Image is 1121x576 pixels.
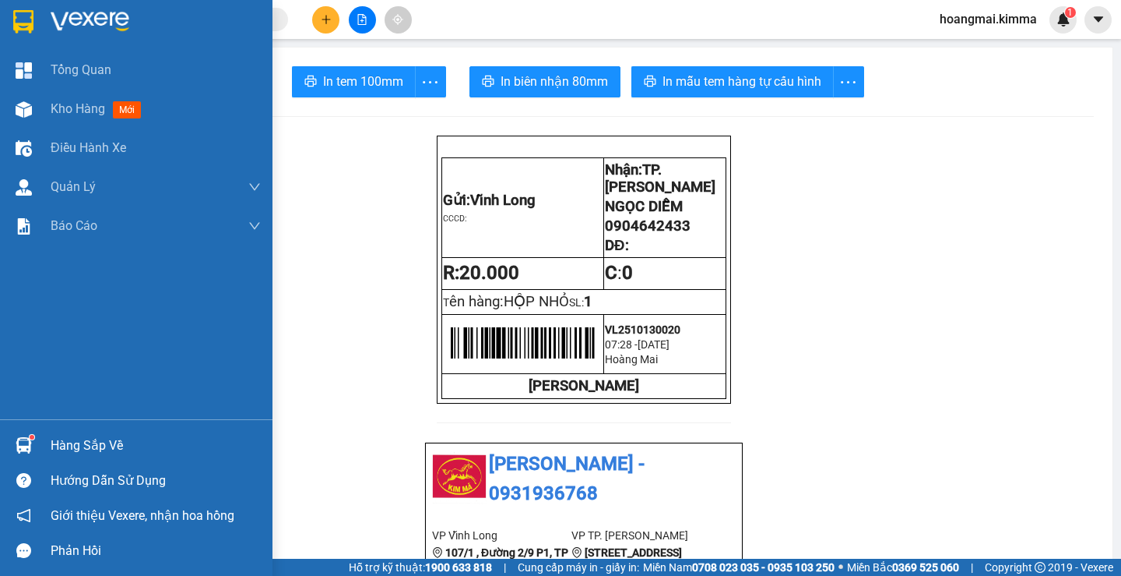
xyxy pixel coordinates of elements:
div: Hàng sắp về [51,434,261,458]
img: solution-icon [16,218,32,235]
b: [STREET_ADDRESS][PERSON_NAME] [571,546,682,576]
span: 0904642433 [605,217,691,235]
button: aim [385,6,412,34]
span: environment [571,547,582,558]
span: 1 [1067,7,1073,18]
span: Hoàng Mai [605,353,658,366]
span: ên hàng: [449,293,569,310]
button: printerIn tem 100mm [292,66,416,97]
button: file-add [349,6,376,34]
span: | [504,559,506,576]
span: : [605,262,633,284]
span: Giới thiệu Vexere, nhận hoa hồng [51,506,234,525]
span: 20.000 [459,262,519,284]
li: VP TP. [PERSON_NAME] [571,527,711,544]
span: more [834,72,863,92]
button: printerIn mẫu tem hàng tự cấu hình [631,66,834,97]
button: more [415,66,446,97]
img: warehouse-icon [16,437,32,454]
b: 107/1 , Đường 2/9 P1, TP Vĩnh Long [432,546,568,576]
span: Miền Bắc [847,559,959,576]
span: T [443,296,569,309]
span: file-add [357,14,367,25]
span: Quản Lý [51,177,96,196]
img: logo-vxr [13,10,33,34]
span: [DATE] [638,338,669,351]
span: TP. [PERSON_NAME] [605,161,715,196]
div: Phản hồi [51,539,261,563]
span: ⚪️ [838,564,843,571]
span: Miền Nam [643,559,835,576]
span: Điều hành xe [51,138,126,157]
button: more [833,66,864,97]
img: logo.jpg [432,450,487,504]
span: Vĩnh Long [470,192,536,209]
span: 1 [584,293,592,310]
span: | [971,559,973,576]
span: HỘP NHỎ [504,293,569,310]
span: Gửi: [443,192,536,209]
button: caret-down [1084,6,1112,34]
span: printer [482,75,494,90]
span: notification [16,508,31,523]
span: question-circle [16,473,31,488]
span: DĐ: [605,237,628,254]
span: plus [321,14,332,25]
span: aim [392,14,403,25]
span: message [16,543,31,558]
strong: 1900 633 818 [425,561,492,574]
img: warehouse-icon [16,101,32,118]
img: icon-new-feature [1056,12,1070,27]
strong: 0369 525 060 [892,561,959,574]
strong: 0708 023 035 - 0935 103 250 [692,561,835,574]
span: Nhận: [605,161,715,196]
li: [PERSON_NAME] - 0931936768 [432,450,736,508]
span: printer [644,75,656,90]
span: Kho hàng [51,101,105,116]
span: printer [304,75,317,90]
span: CCCD: [443,214,467,224]
span: SL: [569,296,584,309]
button: plus [312,6,339,34]
li: VP Vĩnh Long [432,527,571,544]
span: hoangmai.kimma [927,9,1049,29]
span: environment [432,547,443,558]
span: Tổng Quan [51,60,111,80]
span: more [416,72,445,92]
span: NGỌC DIỄM [605,198,683,215]
span: mới [113,101,141,118]
sup: 1 [1065,7,1076,18]
img: warehouse-icon [16,179,32,196]
span: In biên nhận 80mm [501,72,608,91]
strong: [PERSON_NAME] [529,377,639,394]
img: warehouse-icon [16,140,32,157]
span: Hỗ trợ kỹ thuật: [349,559,492,576]
span: 0 [622,262,633,284]
img: dashboard-icon [16,62,32,79]
span: copyright [1035,562,1045,573]
sup: 1 [30,435,34,440]
span: Báo cáo [51,216,97,235]
span: caret-down [1091,12,1105,27]
strong: C [605,262,617,284]
span: VL2510130020 [605,323,680,336]
span: down [248,181,261,193]
div: Hướng dẫn sử dụng [51,469,261,493]
span: In mẫu tem hàng tự cấu hình [662,72,821,91]
button: printerIn biên nhận 80mm [469,66,620,97]
span: down [248,220,261,232]
span: Cung cấp máy in - giấy in: [518,559,639,576]
span: 07:28 - [605,338,638,351]
strong: R: [443,262,519,284]
span: In tem 100mm [323,72,403,91]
